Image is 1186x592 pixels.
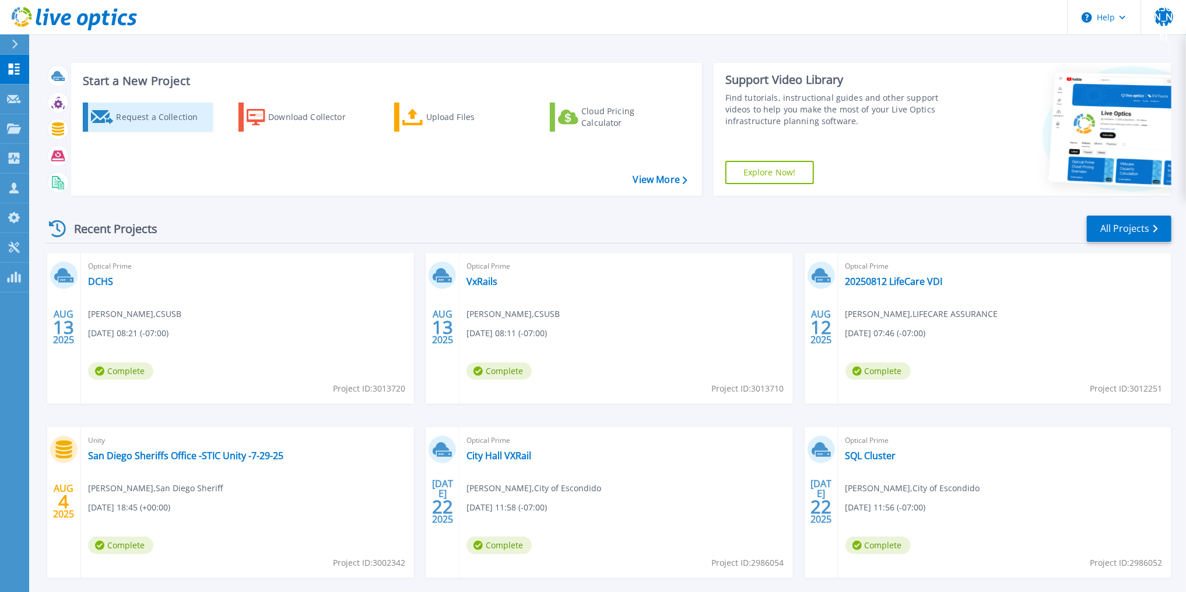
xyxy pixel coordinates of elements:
[466,450,531,461] a: City Hall VXRail
[88,434,407,447] span: Unity
[845,537,911,554] span: Complete
[466,276,497,287] a: VxRails
[466,501,547,514] span: [DATE] 11:58 (-07:00)
[845,276,943,287] a: 20250812 LifeCare VDI
[333,382,405,395] span: Project ID: 3013720
[725,72,960,87] div: Support Video Library
[431,306,454,348] div: AUG 2025
[845,308,998,320] span: [PERSON_NAME] , LIFECARE ASSURANCE
[725,92,960,127] div: Find tutorials, instructional guides and other support videos to help you make the most of your L...
[88,501,170,514] span: [DATE] 18:45 (+00:00)
[845,362,911,380] span: Complete
[83,75,687,87] h3: Start a New Project
[1087,216,1171,242] a: All Projects
[333,556,405,569] span: Project ID: 3002342
[845,327,926,340] span: [DATE] 07:46 (-07:00)
[83,103,213,132] a: Request a Collection
[88,327,169,340] span: [DATE] 08:21 (-07:00)
[845,501,926,514] span: [DATE] 11:56 (-07:00)
[268,105,362,129] div: Download Collector
[466,308,560,320] span: [PERSON_NAME] , CSUSB
[550,103,680,132] a: Cloud Pricing Calculator
[845,450,896,461] a: SQL Cluster
[238,103,369,132] a: Download Collector
[810,306,832,348] div: AUG 2025
[466,260,785,273] span: Optical Prime
[712,556,784,569] span: Project ID: 2986054
[52,480,75,523] div: AUG 2025
[431,480,454,523] div: [DATE] 2025
[53,322,74,332] span: 13
[426,105,520,129] div: Upload Files
[581,105,675,129] div: Cloud Pricing Calculator
[712,382,784,395] span: Project ID: 3013710
[725,161,814,184] a: Explore Now!
[88,537,153,554] span: Complete
[466,537,532,554] span: Complete
[58,496,69,506] span: 4
[466,327,547,340] span: [DATE] 08:11 (-07:00)
[116,105,209,129] div: Request a Collection
[88,450,283,461] a: San Diego Sheriffs Office -STIC Unity -7-29-25
[1090,382,1163,395] span: Project ID: 3012251
[88,362,153,380] span: Complete
[88,260,407,273] span: Optical Prime
[845,434,1164,447] span: Optical Prime
[810,480,832,523] div: [DATE] 2025
[633,174,687,185] a: View More
[88,276,113,287] a: DCHS
[432,322,453,332] span: 13
[88,482,223,495] span: [PERSON_NAME] , San Diego Sheriff
[845,482,980,495] span: [PERSON_NAME] , City of Escondido
[466,482,601,495] span: [PERSON_NAME] , City of Escondido
[466,362,532,380] span: Complete
[810,502,831,512] span: 22
[466,434,785,447] span: Optical Prime
[45,214,173,243] div: Recent Projects
[52,306,75,348] div: AUG 2025
[432,502,453,512] span: 22
[845,260,1164,273] span: Optical Prime
[394,103,524,132] a: Upload Files
[1090,556,1163,569] span: Project ID: 2986052
[88,308,181,320] span: [PERSON_NAME] , CSUSB
[810,322,831,332] span: 12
